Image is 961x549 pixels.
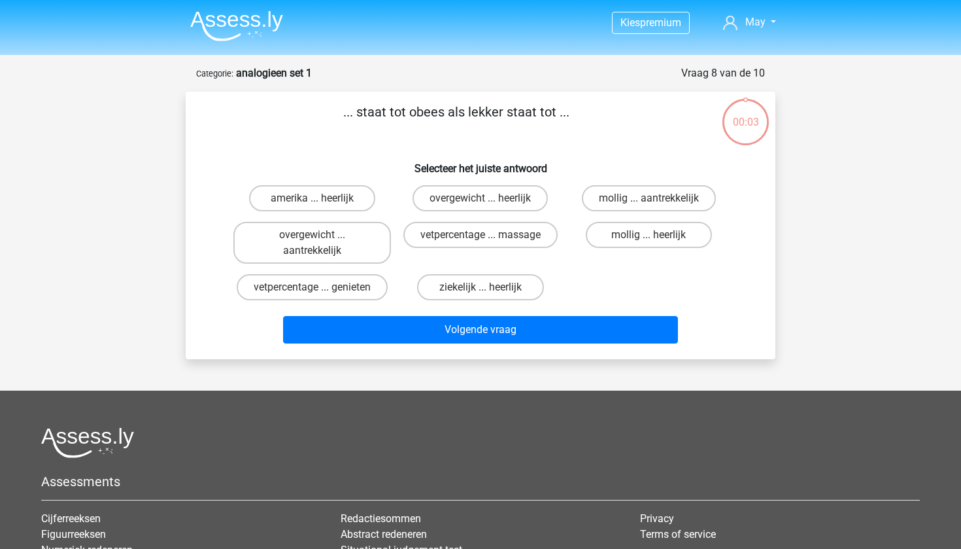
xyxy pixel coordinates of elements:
label: overgewicht ... heerlijk [413,185,548,211]
span: premium [640,16,681,29]
label: amerika ... heerlijk [249,185,375,211]
button: Volgende vraag [283,316,679,344]
a: Kiespremium [613,14,689,31]
small: Categorie: [196,69,233,79]
a: Abstract redeneren [341,528,427,540]
a: Redactiesommen [341,512,421,525]
h6: Selecteer het juiste antwoord [207,152,754,175]
span: Kies [620,16,640,29]
label: ziekelijk ... heerlijk [417,274,543,300]
span: May [745,16,766,28]
p: ... staat tot obees als lekker staat tot ... [207,102,705,141]
a: Privacy [640,512,674,525]
img: Assessly [190,10,283,41]
div: 00:03 [721,97,770,130]
strong: analogieen set 1 [236,67,312,79]
a: Figuurreeksen [41,528,106,540]
a: Terms of service [640,528,716,540]
label: vetpercentage ... genieten [237,274,388,300]
a: Cijferreeksen [41,512,101,525]
label: vetpercentage ... massage [403,222,558,248]
h5: Assessments [41,474,920,489]
img: Assessly logo [41,427,134,458]
div: Vraag 8 van de 10 [681,65,765,81]
label: mollig ... heerlijk [586,222,712,248]
label: mollig ... aantrekkelijk [582,185,716,211]
label: overgewicht ... aantrekkelijk [233,222,391,264]
a: May [718,14,781,30]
